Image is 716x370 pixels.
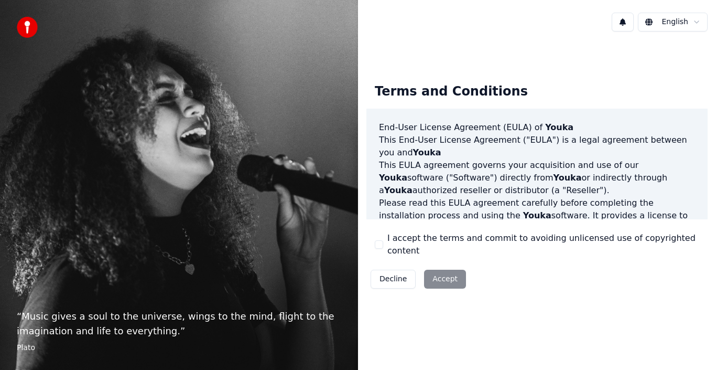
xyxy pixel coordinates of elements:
div: Terms and Conditions [366,75,536,109]
span: Youka [523,210,551,220]
span: Youka [413,147,441,157]
p: This EULA agreement governs your acquisition and use of our software ("Software") directly from o... [379,159,695,197]
label: I accept the terms and commit to avoiding unlicensed use of copyrighted content [387,232,699,257]
p: This End-User License Agreement ("EULA") is a legal agreement between you and [379,134,695,159]
span: Youka [384,185,413,195]
span: Youka [545,122,573,132]
span: Youka [379,173,407,183]
footer: Plato [17,343,341,353]
p: Please read this EULA agreement carefully before completing the installation process and using th... [379,197,695,247]
h3: End-User License Agreement (EULA) of [379,121,695,134]
span: Youka [554,173,582,183]
img: youka [17,17,38,38]
p: “ Music gives a soul to the universe, wings to the mind, flight to the imagination and life to ev... [17,309,341,339]
button: Decline [371,270,416,289]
